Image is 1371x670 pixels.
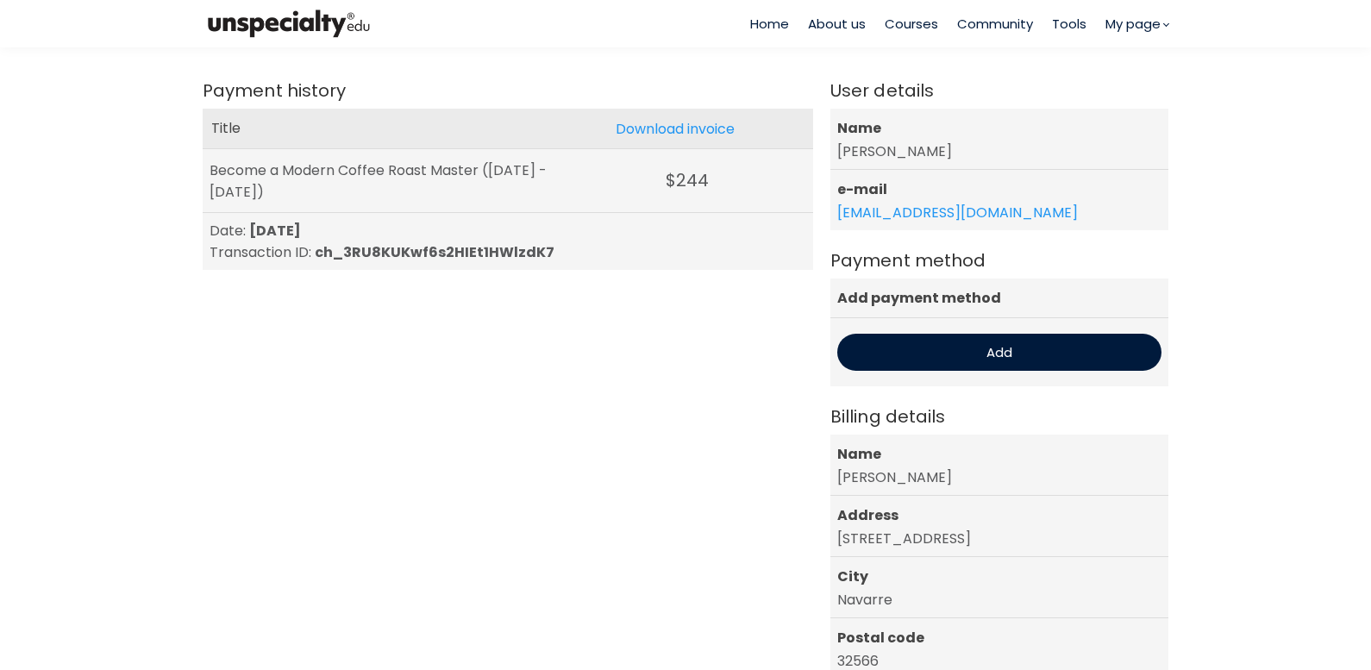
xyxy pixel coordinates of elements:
div: Become a Modern Coffee Roast Master ([DATE] - [DATE]) [210,160,559,203]
span: Address [837,504,1161,526]
span: Postal code [837,627,1161,648]
button: Add [837,334,1161,371]
span: Billing details [830,404,1168,430]
span: Transaction ID: [210,242,311,262]
a: [EMAIL_ADDRESS][DOMAIN_NAME] [837,203,1078,222]
span: Payment history [203,78,813,104]
div: Title [211,117,567,139]
a: My page [1105,14,1168,34]
span: Name [837,443,1161,465]
a: Community [957,14,1033,34]
span: User details [830,78,1168,104]
span: City [837,566,1161,587]
a: Home [750,14,789,34]
img: bc390a18feecddb333977e298b3a00a1.png [203,6,375,41]
span: $244 [666,168,709,192]
a: Courses [885,14,938,34]
span: Name [837,117,1161,139]
span: My page [1105,14,1161,34]
span: Add payment method [837,287,1161,309]
span: Navarre [837,590,892,610]
a: Tools [1052,14,1086,34]
span: e-mail [837,178,1161,200]
a: Download invoice [616,118,735,140]
span: [DATE] [249,221,301,241]
span: ch_3RU8KUKwf6s2HIEt1HWlzdK7 [315,242,554,262]
span: Payment method [830,247,1168,274]
span: [STREET_ADDRESS] [837,529,971,548]
a: About us [808,14,866,34]
span: Date: [210,221,246,241]
span: [PERSON_NAME] [837,141,952,161]
span: [PERSON_NAME] [837,467,952,487]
